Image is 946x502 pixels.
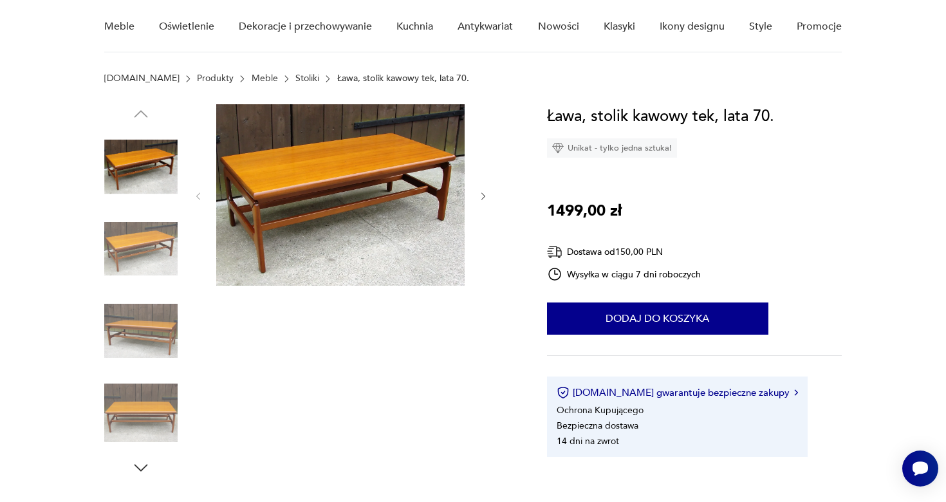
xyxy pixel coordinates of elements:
[538,2,579,51] a: Nowości
[252,73,278,84] a: Meble
[547,302,768,335] button: Dodaj do koszyka
[547,138,677,158] div: Unikat - tylko jedna sztuka!
[547,104,774,129] h1: Ława, stolik kawowy tek, lata 70.
[547,199,622,223] p: 1499,00 zł
[104,212,178,286] img: Zdjęcie produktu Ława, stolik kawowy tek, lata 70.
[557,420,638,432] li: Bezpieczna dostawa
[337,73,469,84] p: Ława, stolik kawowy tek, lata 70.
[547,266,701,282] div: Wysyłka w ciągu 7 dni roboczych
[197,73,234,84] a: Produkty
[794,389,798,396] img: Ikona strzałki w prawo
[557,404,644,416] li: Ochrona Kupującego
[749,2,772,51] a: Style
[552,142,564,154] img: Ikona diamentu
[396,2,433,51] a: Kuchnia
[557,386,570,399] img: Ikona certyfikatu
[458,2,513,51] a: Antykwariat
[295,73,319,84] a: Stoliki
[159,2,214,51] a: Oświetlenie
[239,2,372,51] a: Dekoracje i przechowywanie
[104,73,180,84] a: [DOMAIN_NAME]
[547,244,562,260] img: Ikona dostawy
[216,104,465,286] img: Zdjęcie produktu Ława, stolik kawowy tek, lata 70.
[557,435,619,447] li: 14 dni na zwrot
[797,2,842,51] a: Promocje
[557,386,798,399] button: [DOMAIN_NAME] gwarantuje bezpieczne zakupy
[902,451,938,487] iframe: Smartsupp widget button
[547,244,701,260] div: Dostawa od 150,00 PLN
[660,2,725,51] a: Ikony designu
[104,376,178,450] img: Zdjęcie produktu Ława, stolik kawowy tek, lata 70.
[104,2,134,51] a: Meble
[104,294,178,367] img: Zdjęcie produktu Ława, stolik kawowy tek, lata 70.
[104,130,178,203] img: Zdjęcie produktu Ława, stolik kawowy tek, lata 70.
[604,2,635,51] a: Klasyki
